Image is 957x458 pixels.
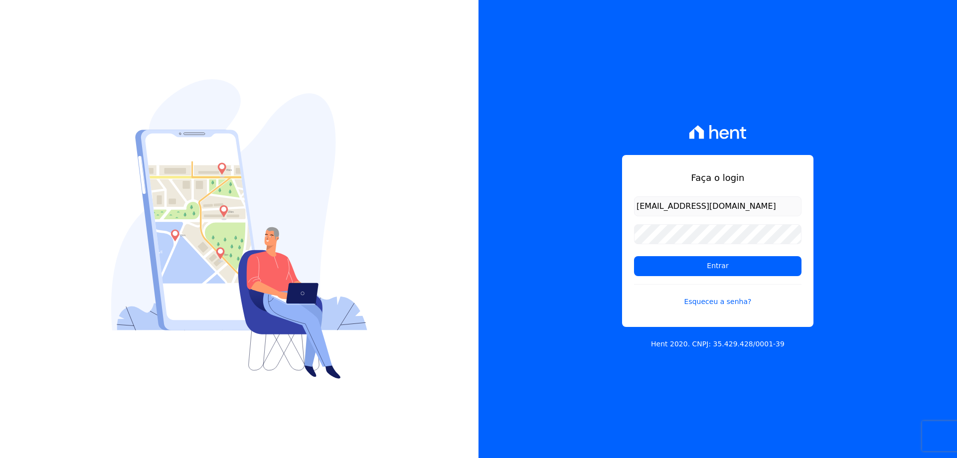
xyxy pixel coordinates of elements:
[634,256,801,276] input: Entrar
[634,171,801,184] h1: Faça o login
[651,339,785,349] p: Hent 2020. CNPJ: 35.429.428/0001-39
[634,284,801,307] a: Esqueceu a senha?
[111,79,367,379] img: Login
[634,196,801,216] input: Email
